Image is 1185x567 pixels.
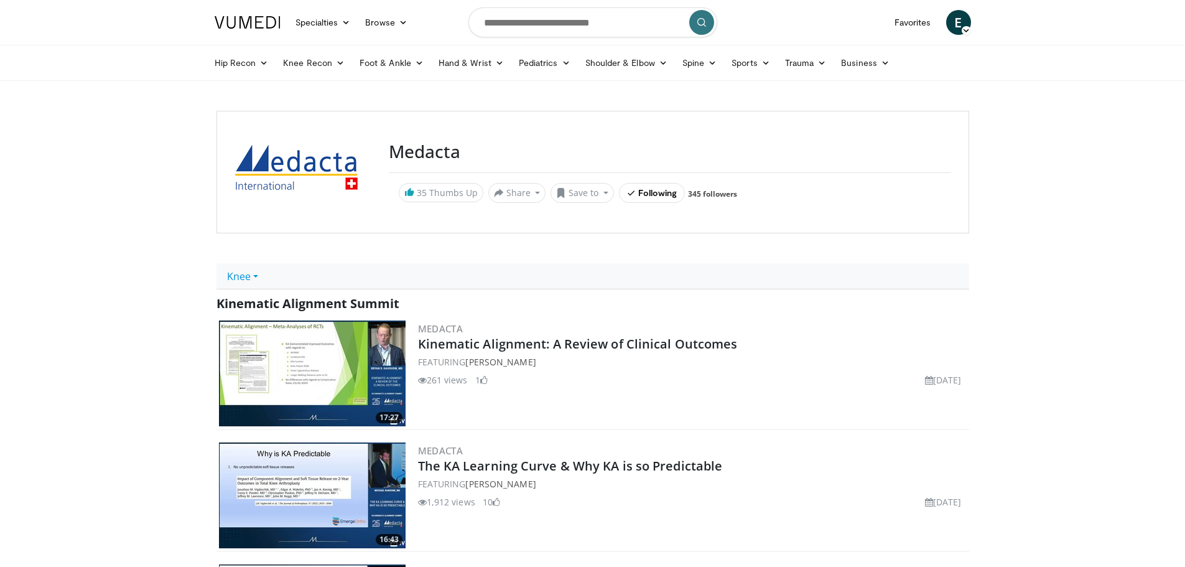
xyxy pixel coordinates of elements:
a: Hip Recon [207,50,276,75]
span: 17:27 [376,412,402,423]
li: 10 [483,495,500,508]
a: [PERSON_NAME] [465,356,536,368]
a: Medacta [418,444,463,457]
a: Hand & Wrist [431,50,511,75]
li: 1,912 views [418,495,475,508]
img: d827efd9-1844-4c59-8474-65dd74a4c96a.300x170_q85_crop-smart_upscale.jpg [219,443,406,548]
a: 16:43 [219,443,406,548]
button: Share [488,183,546,203]
div: FEATURING [418,355,967,368]
a: Knee Recon [276,50,352,75]
span: 16:43 [376,534,402,545]
img: cd68def9-ef7a-493f-85f7-b116e0fd37a5.300x170_q85_crop-smart_upscale.jpg [219,321,406,426]
a: 17:27 [219,321,406,426]
li: 261 views [418,373,468,387]
a: Business [834,50,897,75]
li: [DATE] [925,373,962,387]
a: The KA Learning Curve & Why KA is so Predictable [418,457,723,474]
a: 35 Thumbs Up [399,183,483,202]
a: Browse [358,10,415,35]
a: 345 followers [688,189,737,199]
a: Specialties [288,10,358,35]
span: 35 [417,187,427,199]
a: Medacta [418,322,463,335]
span: Kinematic Alignment Summit [216,295,399,312]
h3: Medacta [389,141,951,162]
a: Trauma [778,50,834,75]
a: Spine [675,50,724,75]
a: Foot & Ankle [352,50,431,75]
a: [PERSON_NAME] [465,478,536,490]
div: FEATURING [418,477,967,490]
img: VuMedi Logo [215,16,281,29]
input: Search topics, interventions [468,7,717,37]
a: E [946,10,971,35]
button: Save to [551,183,614,203]
li: [DATE] [925,495,962,508]
a: Shoulder & Elbow [578,50,675,75]
li: 1 [475,373,488,387]
button: Following [619,183,685,203]
a: Pediatrics [511,50,578,75]
a: Favorites [887,10,939,35]
a: Knee [216,263,269,289]
a: Kinematic Alignment: A Review of Clinical Outcomes [418,335,738,352]
a: Sports [724,50,778,75]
